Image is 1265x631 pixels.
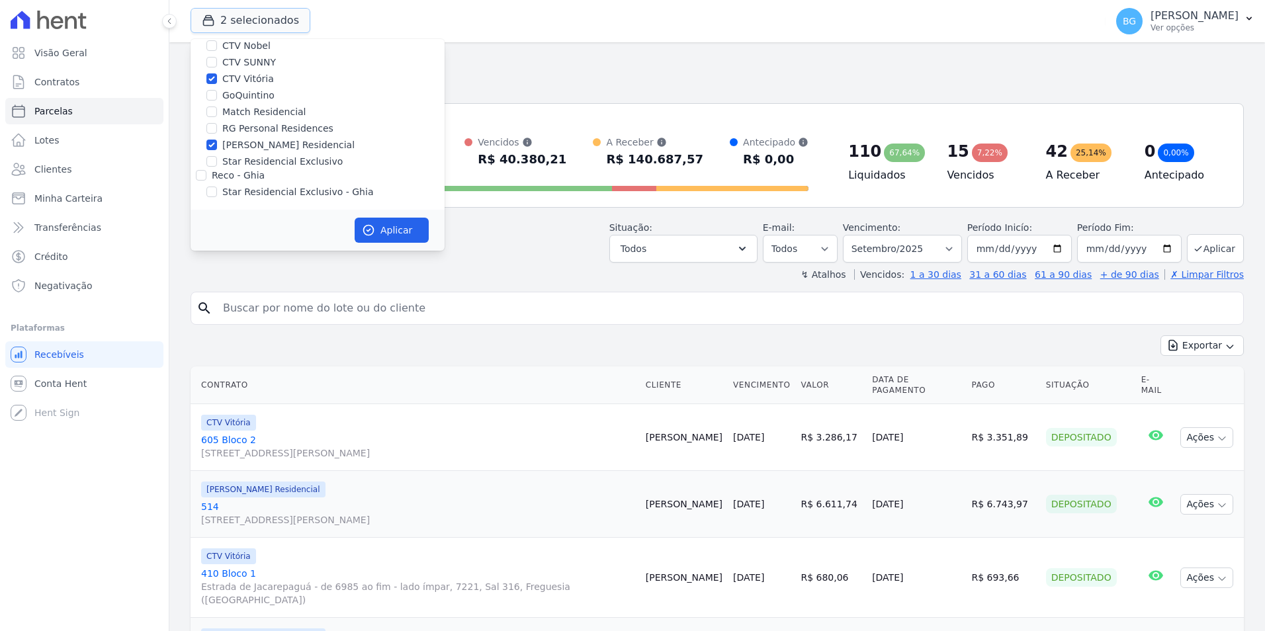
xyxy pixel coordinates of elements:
a: 31 a 60 dias [969,269,1026,280]
a: 1 a 30 dias [910,269,961,280]
th: Pago [966,366,1040,404]
label: [PERSON_NAME] Residencial [222,138,355,152]
button: Ações [1180,494,1233,515]
label: GoQuintino [222,89,275,103]
td: [PERSON_NAME] [640,404,728,471]
label: ↯ Atalhos [801,269,846,280]
h2: Parcelas [191,53,1244,77]
span: Visão Geral [34,46,87,60]
span: [STREET_ADDRESS][PERSON_NAME] [201,446,635,460]
div: 0,00% [1158,144,1194,162]
td: [PERSON_NAME] [640,538,728,618]
span: Lotes [34,134,60,147]
th: Situação [1041,366,1136,404]
a: + de 90 dias [1100,269,1159,280]
div: Depositado [1046,495,1117,513]
th: Vencimento [728,366,795,404]
button: BG [PERSON_NAME] Ver opções [1106,3,1265,40]
a: Contratos [5,69,163,95]
div: Depositado [1046,428,1117,446]
h4: Liquidados [848,167,926,183]
a: [DATE] [733,499,764,509]
span: Estrada de Jacarepaguá - de 6985 ao fim - lado ímpar, 7221, Sal 316, Freguesia ([GEOGRAPHIC_DATA]) [201,580,635,607]
a: [DATE] [733,572,764,583]
a: Negativação [5,273,163,299]
td: R$ 693,66 [966,538,1040,618]
td: [DATE] [867,471,966,538]
p: [PERSON_NAME] [1151,9,1239,22]
label: CTV SUNNY [222,56,276,69]
label: Vencidos: [854,269,904,280]
span: Contratos [34,75,79,89]
input: Buscar por nome do lote ou do cliente [215,295,1238,321]
div: 25,14% [1070,144,1112,162]
td: R$ 3.351,89 [966,404,1040,471]
a: Lotes [5,127,163,153]
label: CTV Nobel [222,39,271,53]
button: Ações [1180,568,1233,588]
span: Parcelas [34,105,73,118]
div: R$ 0,00 [743,149,808,170]
span: CTV Vitória [201,548,256,564]
h4: A Receber [1046,167,1123,183]
span: [PERSON_NAME] Residencial [201,482,326,497]
p: Ver opções [1151,22,1239,33]
span: Recebíveis [34,348,84,361]
label: CTV Vitória [222,72,274,86]
div: 7,22% [972,144,1008,162]
label: Período Fim: [1077,221,1182,235]
label: E-mail: [763,222,795,233]
th: Data de Pagamento [867,366,966,404]
span: Crédito [34,250,68,263]
th: Cliente [640,366,728,404]
div: Vencidos [478,136,566,149]
th: Valor [795,366,867,404]
label: RG Personal Residences [222,122,333,136]
button: Todos [609,235,758,263]
a: Crédito [5,243,163,270]
label: Star Residencial Exclusivo - Ghia [222,185,373,199]
h4: Vencidos [947,167,1024,183]
label: Período Inicío: [967,222,1032,233]
a: 514[STREET_ADDRESS][PERSON_NAME] [201,500,635,526]
label: Reco - Ghia [212,170,265,181]
div: 0 [1145,141,1156,162]
label: Situação: [609,222,652,233]
a: Minha Carteira [5,185,163,212]
div: 110 [848,141,881,162]
td: R$ 6.743,97 [966,471,1040,538]
a: Transferências [5,214,163,241]
div: Plataformas [11,320,158,336]
span: Transferências [34,221,101,234]
td: [PERSON_NAME] [640,471,728,538]
th: E-mail [1136,366,1176,404]
span: Clientes [34,163,71,176]
i: search [196,300,212,316]
a: Clientes [5,156,163,183]
span: Conta Hent [34,377,87,390]
a: Parcelas [5,98,163,124]
span: Negativação [34,279,93,292]
span: Todos [621,241,646,257]
label: Match Residencial [222,105,306,119]
td: R$ 3.286,17 [795,404,867,471]
td: [DATE] [867,538,966,618]
td: [DATE] [867,404,966,471]
th: Contrato [191,366,640,404]
a: 61 a 90 dias [1035,269,1092,280]
a: [DATE] [733,432,764,442]
a: Conta Hent [5,370,163,397]
h4: Antecipado [1145,167,1222,183]
button: Aplicar [355,218,429,243]
label: Vencimento: [843,222,900,233]
td: R$ 6.611,74 [795,471,867,538]
span: [STREET_ADDRESS][PERSON_NAME] [201,513,635,526]
div: 15 [947,141,969,162]
div: R$ 140.687,57 [606,149,703,170]
button: Exportar [1160,335,1244,356]
div: 42 [1046,141,1068,162]
div: 67,64% [884,144,925,162]
a: Recebíveis [5,341,163,368]
td: R$ 680,06 [795,538,867,618]
span: Minha Carteira [34,192,103,205]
